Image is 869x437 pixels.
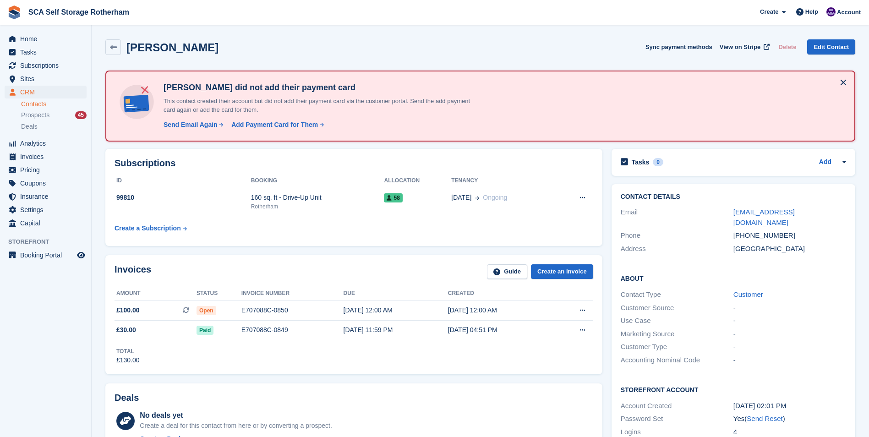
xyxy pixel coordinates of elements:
[20,164,75,176] span: Pricing
[20,150,75,163] span: Invoices
[20,72,75,85] span: Sites
[451,193,471,202] span: [DATE]
[160,82,481,93] h4: [PERSON_NAME] did not add their payment card
[197,286,241,301] th: Status
[733,303,846,313] div: -
[733,290,763,298] a: Customer
[451,174,557,188] th: Tenancy
[5,86,87,98] a: menu
[20,33,75,45] span: Home
[116,355,140,365] div: £130.00
[5,137,87,150] a: menu
[645,39,712,55] button: Sync payment methods
[116,306,140,315] span: £100.00
[115,193,251,202] div: 99810
[251,193,384,202] div: 160 sq. ft - Drive-Up Unit
[20,86,75,98] span: CRM
[621,414,733,424] div: Password Set
[251,174,384,188] th: Booking
[8,237,91,246] span: Storefront
[20,190,75,203] span: Insurance
[826,7,836,16] img: Kelly Neesham
[837,8,861,17] span: Account
[21,100,87,109] a: Contacts
[21,122,38,131] span: Deals
[76,250,87,261] a: Preview store
[116,347,140,355] div: Total
[621,401,733,411] div: Account Created
[744,415,785,422] span: ( )
[653,158,663,166] div: 0
[21,110,87,120] a: Prospects 45
[621,193,846,201] h2: Contact Details
[20,203,75,216] span: Settings
[116,325,136,335] span: £30.00
[805,7,818,16] span: Help
[251,202,384,211] div: Rotherham
[117,82,156,121] img: no-card-linked-e7822e413c904bf8b177c4d89f31251c4716f9871600ec3ca5bfc59e148c83f4.svg
[720,43,760,52] span: View on Stripe
[5,203,87,216] a: menu
[733,244,846,254] div: [GEOGRAPHIC_DATA]
[5,33,87,45] a: menu
[775,39,800,55] button: Delete
[7,5,21,19] img: stora-icon-8386f47178a22dfd0bd8f6a31ec36ba5ce8667c1dd55bd0f319d3a0aa187defe.svg
[621,207,733,228] div: Email
[115,286,197,301] th: Amount
[344,325,448,335] div: [DATE] 11:59 PM
[20,249,75,262] span: Booking Portal
[716,39,771,55] a: View on Stripe
[733,316,846,326] div: -
[448,286,552,301] th: Created
[733,230,846,241] div: [PHONE_NUMBER]
[20,59,75,72] span: Subscriptions
[621,290,733,300] div: Contact Type
[448,325,552,335] div: [DATE] 04:51 PM
[5,249,87,262] a: menu
[20,217,75,229] span: Capital
[621,230,733,241] div: Phone
[5,164,87,176] a: menu
[531,264,593,279] a: Create an Invoice
[621,316,733,326] div: Use Case
[5,177,87,190] a: menu
[5,59,87,72] a: menu
[160,97,481,115] p: This contact created their account but did not add their payment card via the customer portal. Se...
[448,306,552,315] div: [DATE] 12:00 AM
[384,193,402,202] span: 58
[5,150,87,163] a: menu
[115,224,181,233] div: Create a Subscription
[115,158,593,169] h2: Subscriptions
[20,137,75,150] span: Analytics
[621,355,733,366] div: Accounting Nominal Code
[5,72,87,85] a: menu
[621,385,846,394] h2: Storefront Account
[747,415,782,422] a: Send Reset
[5,217,87,229] a: menu
[807,39,855,55] a: Edit Contact
[733,355,846,366] div: -
[733,414,846,424] div: Yes
[733,342,846,352] div: -
[733,329,846,339] div: -
[228,120,325,130] a: Add Payment Card for Them
[75,111,87,119] div: 45
[140,421,332,431] div: Create a deal for this contact from here or by converting a prospect.
[140,410,332,421] div: No deals yet
[344,286,448,301] th: Due
[621,342,733,352] div: Customer Type
[21,122,87,131] a: Deals
[197,326,213,335] span: Paid
[241,325,344,335] div: E707088C-0849
[5,190,87,203] a: menu
[115,393,139,403] h2: Deals
[197,306,216,315] span: Open
[115,264,151,279] h2: Invoices
[760,7,778,16] span: Create
[20,177,75,190] span: Coupons
[483,194,507,201] span: Ongoing
[487,264,527,279] a: Guide
[115,220,187,237] a: Create a Subscription
[231,120,318,130] div: Add Payment Card for Them
[819,157,831,168] a: Add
